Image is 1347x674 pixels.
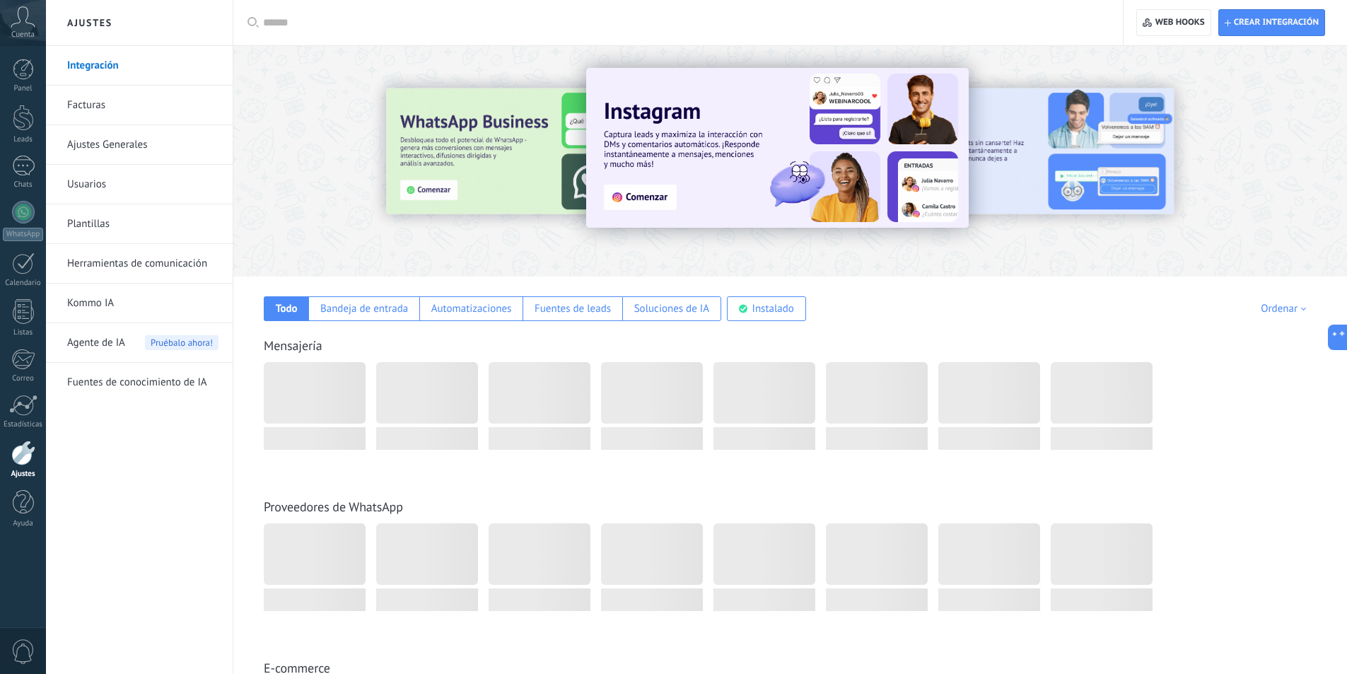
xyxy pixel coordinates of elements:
[386,88,687,214] img: Slide 3
[264,499,403,515] a: Proveedores de WhatsApp
[46,125,233,165] li: Ajustes Generales
[46,323,233,363] li: Agente de IA
[46,244,233,284] li: Herramientas de comunicación
[3,135,44,144] div: Leads
[11,30,35,40] span: Cuenta
[431,302,512,315] div: Automatizaciones
[1218,9,1325,36] button: Crear integración
[3,374,44,383] div: Correo
[145,335,218,350] span: Pruébalo ahora!
[1234,17,1319,28] span: Crear integración
[46,165,233,204] li: Usuarios
[67,323,125,363] span: Agente de IA
[67,363,218,402] a: Fuentes de conocimiento de IA
[46,46,233,86] li: Integración
[46,204,233,244] li: Plantillas
[3,84,44,93] div: Panel
[67,244,218,284] a: Herramientas de comunicación
[46,363,233,402] li: Fuentes de conocimiento de IA
[46,284,233,323] li: Kommo IA
[67,86,218,125] a: Facturas
[3,180,44,190] div: Chats
[264,337,322,354] a: Mensajería
[3,420,44,429] div: Estadísticas
[1261,302,1311,315] div: Ordenar
[276,302,298,315] div: Todo
[46,86,233,125] li: Facturas
[3,519,44,528] div: Ayuda
[3,279,44,288] div: Calendario
[67,165,218,204] a: Usuarios
[1136,9,1211,36] button: Web hooks
[1155,17,1205,28] span: Web hooks
[320,302,408,315] div: Bandeja de entrada
[3,470,44,479] div: Ajustes
[67,125,218,165] a: Ajustes Generales
[67,46,218,86] a: Integración
[3,328,44,337] div: Listas
[67,323,218,363] a: Agente de IAPruébalo ahora!
[586,68,969,228] img: Slide 1
[752,302,794,315] div: Instalado
[67,284,218,323] a: Kommo IA
[3,228,43,241] div: WhatsApp
[873,88,1174,214] img: Slide 2
[535,302,611,315] div: Fuentes de leads
[67,204,218,244] a: Plantillas
[634,302,709,315] div: Soluciones de IA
